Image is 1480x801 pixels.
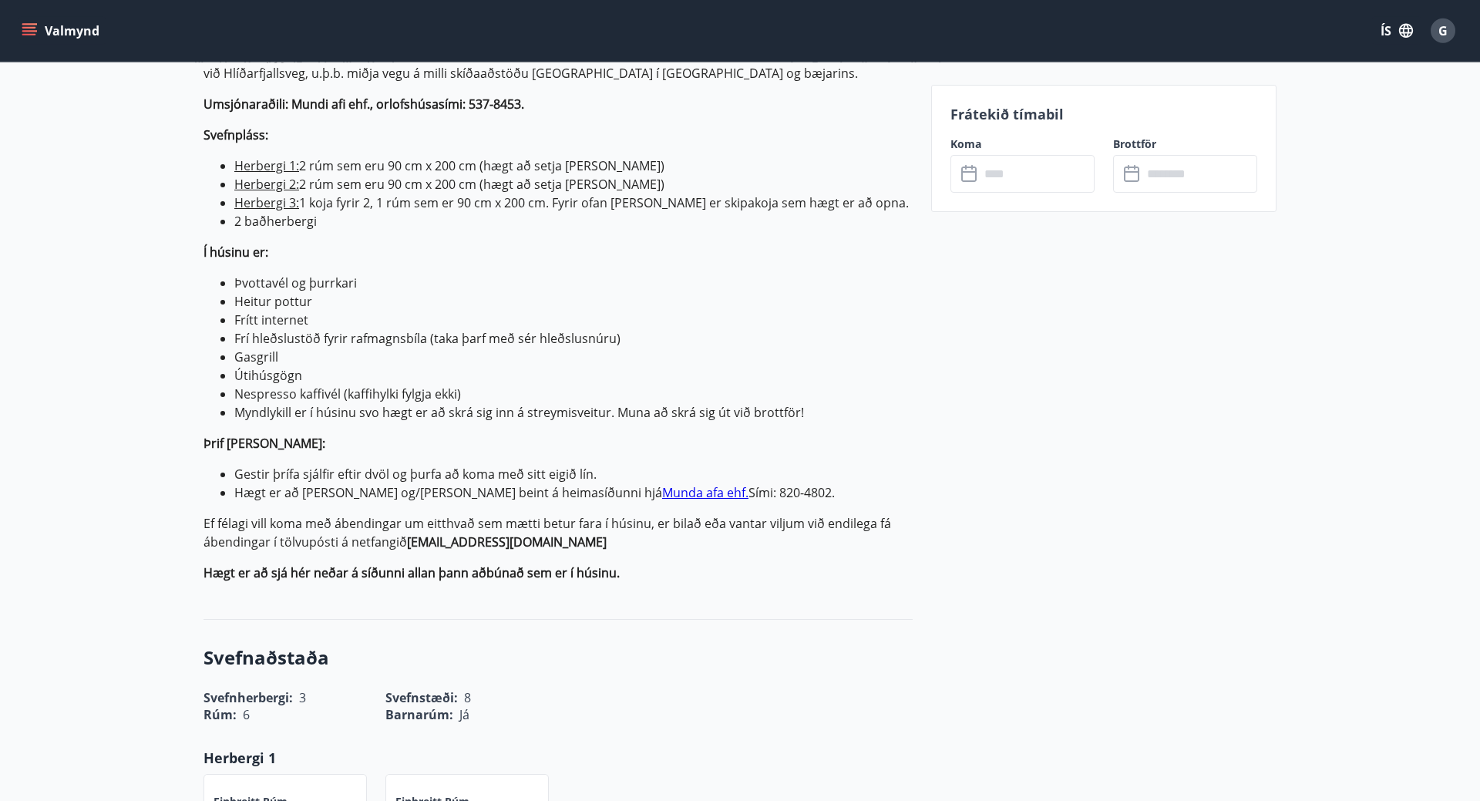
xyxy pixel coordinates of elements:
button: menu [18,17,106,45]
li: Hægt er að [PERSON_NAME] og/[PERSON_NAME] beint á heimasíðunni hjá Sími: 820-4802. [234,483,913,502]
li: Myndlykill er í húsinu svo hægt er að skrá sig inn á streymisveitur. Muna að skrá sig út við brot... [234,403,913,422]
li: 1 koja fyrir 2, 1 rúm sem er 90 cm x 200 cm. Fyrir ofan [PERSON_NAME] er skipakoja sem hægt er að... [234,194,913,212]
li: Gasgrill [234,348,913,366]
li: Heitur pottur [234,292,913,311]
li: Frí hleðslustöð fyrir rafmagnsbíla (taka þarf með sér hleðslusnúru) [234,329,913,348]
li: Nespresso kaffivél (kaffihylki fylgja ekki) [234,385,913,403]
li: Gestir þrífa sjálfir eftir dvöl og þurfa að koma með sitt eigið lín. [234,465,913,483]
span: Rúm : [203,706,237,723]
p: Herbergi 1 [203,748,913,768]
li: Útihúsgögn [234,366,913,385]
ins: Herbergi 2: [234,176,299,193]
ins: Herbergi 3: [234,194,299,211]
label: Koma [950,136,1095,152]
span: Já [459,706,469,723]
p: Húsið var og er 108,6 fm. [PERSON_NAME] staðsett rétt fyrir ofan [GEOGRAPHIC_DATA]. Staðsetning H... [203,45,913,82]
strong: Umsjónaraðili: Mundi afi ehf., orlofshúsasími: 537-8453. [203,96,524,113]
li: Frítt internet [234,311,913,329]
li: 2 rúm sem eru 90 cm x 200 cm (hægt að setja [PERSON_NAME]) [234,156,913,175]
li: 2 baðherbergi [234,212,913,231]
p: Frátekið tímabil [950,104,1257,124]
label: Brottför [1113,136,1257,152]
strong: Þrif [PERSON_NAME]: [203,435,325,452]
h3: Svefnaðstaða [203,645,913,671]
span: G [1438,22,1448,39]
p: Ef félagi vill koma með ábendingar um eitthvað sem mætti betur fara í húsinu, er bilað eða vantar... [203,514,913,551]
button: G [1424,12,1461,49]
li: Þvottavél og þurrkari [234,274,913,292]
button: ÍS [1372,17,1421,45]
strong: Svefnpláss: [203,126,268,143]
strong: Í húsinu er: [203,244,268,261]
li: 2 rúm sem eru 90 cm x 200 cm (hægt að setja [PERSON_NAME]) [234,175,913,194]
strong: [EMAIL_ADDRESS][DOMAIN_NAME] [407,533,607,550]
span: 6 [243,706,250,723]
ins: Herbergi 1: [234,157,299,174]
span: Barnarúm : [385,706,453,723]
a: Munda afa ehf. [662,484,748,501]
strong: Hægt er að sjá hér neðar á síðunni allan þann aðbúnað sem er í húsinu. [203,564,620,581]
